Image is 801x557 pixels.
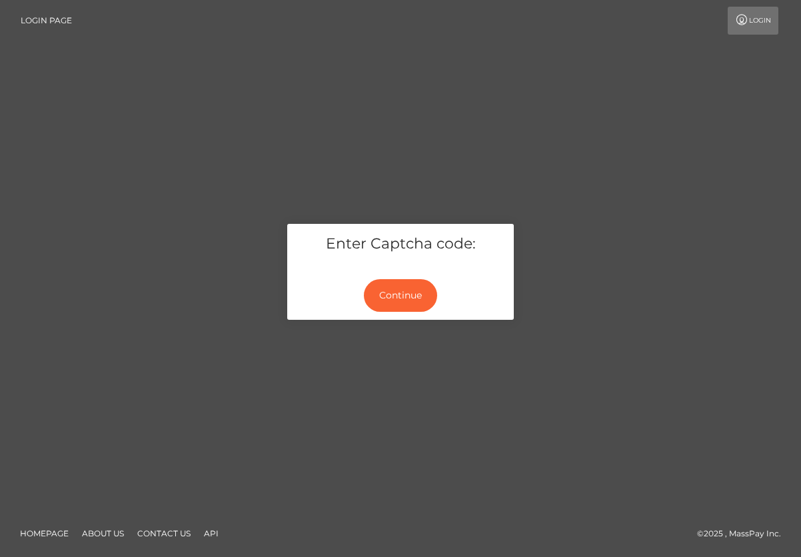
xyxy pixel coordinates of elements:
[21,7,72,35] a: Login Page
[728,7,778,35] a: Login
[15,523,74,544] a: Homepage
[364,279,437,312] button: Continue
[297,234,504,255] h5: Enter Captcha code:
[697,526,791,541] div: © 2025 , MassPay Inc.
[77,523,129,544] a: About Us
[132,523,196,544] a: Contact Us
[199,523,224,544] a: API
